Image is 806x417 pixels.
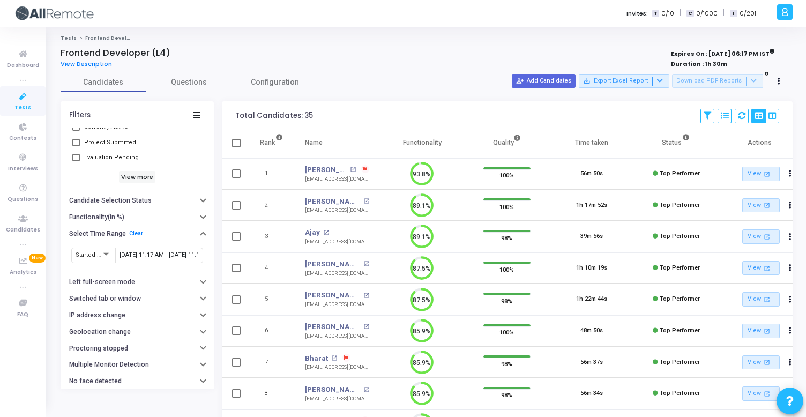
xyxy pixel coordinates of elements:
h6: Multiple Monitor Detection [69,361,149,369]
div: 48m 50s [580,326,603,336]
span: | [680,8,681,19]
div: [EMAIL_ADDRESS][DOMAIN_NAME] [305,301,369,309]
td: 3 [249,221,294,252]
button: Multiple Monitor Detection [61,356,214,373]
div: 1h 22m 44s [576,295,607,304]
a: [PERSON_NAME] [305,322,360,332]
a: Bharat [305,353,328,364]
button: Candidate Selection Status [61,192,214,209]
a: [PERSON_NAME] [305,196,360,207]
a: View [742,292,780,307]
a: View [742,198,780,213]
td: 7 [249,347,294,378]
mat-icon: open_in_new [762,295,771,304]
button: Functionality(in %) [61,209,214,226]
a: [PERSON_NAME] [305,165,347,175]
span: | [723,8,725,19]
div: [EMAIL_ADDRESS][DOMAIN_NAME] [305,270,369,278]
mat-icon: open_in_new [323,230,329,236]
td: 6 [249,315,294,347]
span: New [29,254,46,263]
span: Top Performer [660,233,700,240]
h6: View more [119,171,156,183]
span: 0/10 [661,9,674,18]
td: 8 [249,378,294,409]
span: Interviews [8,165,38,174]
span: 98% [501,358,512,369]
span: Started At [76,251,102,258]
a: View [742,355,780,370]
mat-icon: person_add_alt [516,77,524,85]
button: No face detected [61,373,214,390]
span: View Description [61,59,112,68]
span: Dashboard [7,61,39,70]
a: [PERSON_NAME] [305,384,360,395]
a: Ajay [305,227,320,238]
span: 98% [501,295,512,306]
span: Top Performer [660,295,700,302]
div: 56m 50s [580,169,603,178]
h6: No face detected [69,377,122,385]
div: 39m 56s [580,232,603,241]
span: Questions [8,195,38,204]
mat-icon: open_in_new [762,264,771,273]
div: Name [305,137,323,148]
a: [PERSON_NAME] [305,290,360,301]
h6: Candidate Selection Status [69,197,152,205]
span: 98% [501,390,512,400]
div: [EMAIL_ADDRESS][DOMAIN_NAME] [305,395,369,403]
td: 1 [249,158,294,190]
span: Top Performer [660,264,700,271]
div: Total Candidates: 35 [235,111,313,120]
mat-icon: open_in_new [363,198,369,204]
mat-icon: open_in_new [762,358,771,367]
button: Left full-screen mode [61,274,214,291]
div: Filters [69,111,91,120]
button: Actions [782,229,797,244]
button: Switched tab or window [61,291,214,307]
button: Actions [782,167,797,182]
a: Tests [61,35,77,41]
mat-icon: open_in_new [363,387,369,393]
button: Select Time RangeClear [61,225,214,242]
img: logo [13,3,94,24]
button: IP address change [61,307,214,324]
div: [EMAIL_ADDRESS][DOMAIN_NAME] [305,363,369,371]
a: View [742,386,780,401]
td: 4 [249,252,294,284]
mat-icon: open_in_new [363,293,369,299]
a: View Description [61,61,120,68]
span: FAQ [17,310,28,319]
td: 5 [249,284,294,315]
div: [EMAIL_ADDRESS][DOMAIN_NAME] [305,175,369,183]
th: Functionality [380,128,465,158]
mat-icon: open_in_new [331,355,337,361]
span: C [686,10,693,18]
button: Export Excel Report [579,74,669,88]
a: View [742,261,780,275]
span: Tests [14,103,31,113]
h6: Proctoring stopped [69,345,128,353]
div: 1h 17m 52s [576,201,607,210]
th: Status [634,128,719,158]
mat-icon: open_in_new [363,261,369,267]
span: Top Performer [660,202,700,208]
div: View Options [751,109,779,123]
label: Invites: [626,9,648,18]
div: [EMAIL_ADDRESS][DOMAIN_NAME] [305,238,369,246]
span: 0/201 [740,9,756,18]
mat-icon: open_in_new [762,200,771,210]
mat-icon: open_in_new [762,232,771,241]
span: 98% [501,233,512,243]
th: Quality [465,128,549,158]
mat-icon: open_in_new [762,169,771,178]
h6: Select Time Range [69,230,126,238]
span: Analytics [10,268,36,277]
span: Candidates [61,77,146,88]
span: Questions [146,77,232,88]
mat-icon: open_in_new [363,324,369,330]
span: T [652,10,659,18]
span: Top Performer [660,327,700,334]
h4: Frontend Developer (L4) [61,48,170,58]
span: Evaluation Pending [84,151,139,164]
